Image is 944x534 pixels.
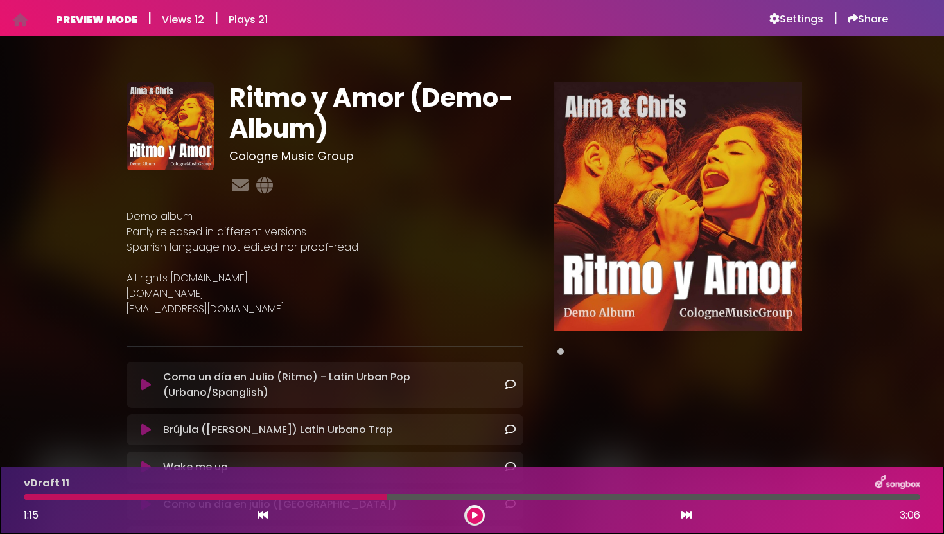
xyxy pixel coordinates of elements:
p: Wake me up [163,459,228,475]
p: Partly released in different versions [127,224,523,240]
span: 3:06 [900,508,920,523]
h3: Cologne Music Group [229,149,523,163]
h5: | [214,10,218,26]
p: All rights [DOMAIN_NAME] [127,271,523,286]
h5: | [148,10,152,26]
img: xd7ynZyMQAWXDyEuKIyG [127,82,214,170]
h5: | [834,10,837,26]
p: Demo album [127,209,523,224]
p: [DOMAIN_NAME] [127,286,523,301]
p: Como un día en Julio (Ritmo) - Latin Urban Pop (Urbano/Spanglish) [163,369,505,400]
p: Brújula ([PERSON_NAME]) Latin Urbano Trap [163,422,393,438]
h6: Plays 21 [229,13,268,26]
p: Spanish language not edited nor proof-read [127,240,523,255]
h6: PREVIEW MODE [56,13,137,26]
p: [EMAIL_ADDRESS][DOMAIN_NAME] [127,301,523,317]
a: Settings [769,13,823,26]
span: 1:15 [24,508,39,522]
h6: Views 12 [162,13,204,26]
h1: Ritmo y Amor (Demo-Album) [229,82,523,144]
img: Main Media [554,82,802,330]
a: Share [848,13,888,26]
img: songbox-logo-white.png [875,475,920,492]
p: vDraft 11 [24,476,69,491]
